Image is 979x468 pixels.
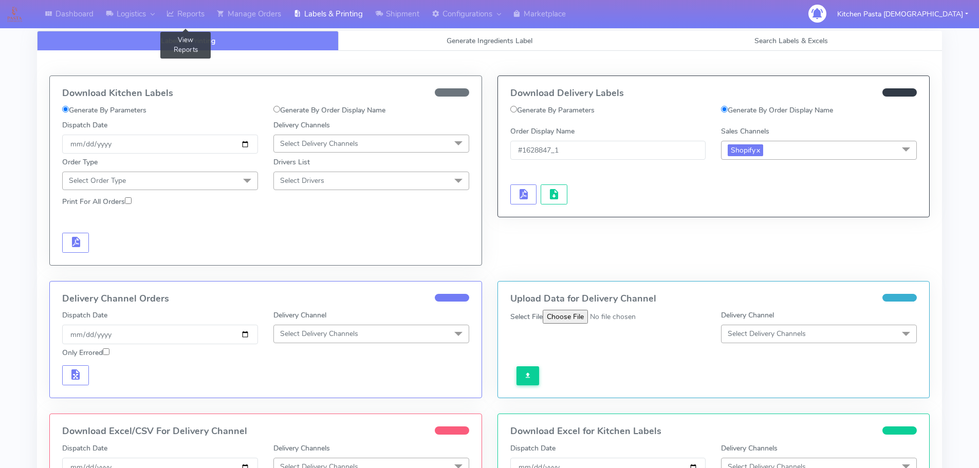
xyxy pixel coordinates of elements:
label: Select File [510,311,543,322]
input: Generate By Parameters [62,106,69,113]
label: Sales Channels [721,126,769,137]
span: Select Delivery Channels [280,329,358,339]
h4: Download Excel/CSV For Delivery Channel [62,426,469,437]
input: Generate By Order Display Name [273,106,280,113]
label: Order Type [62,157,98,167]
button: Kitchen Pasta [DEMOGRAPHIC_DATA] [829,4,976,25]
label: Delivery Channel [721,310,774,321]
span: Shopify [728,144,763,156]
a: x [755,144,760,155]
h4: Download Kitchen Labels [62,88,469,99]
span: Labels & Printing [161,36,215,46]
label: Dispatch Date [62,120,107,130]
label: Delivery Channels [273,120,330,130]
span: Select Delivery Channels [728,329,806,339]
label: Print For All Orders [62,196,132,207]
span: Select Delivery Channels [280,139,358,148]
label: Dispatch Date [62,443,107,454]
label: Delivery Channels [721,443,778,454]
h4: Delivery Channel Orders [62,294,469,304]
h4: Download Excel for Kitchen Labels [510,426,917,437]
span: Search Labels & Excels [754,36,828,46]
input: Generate By Order Display Name [721,106,728,113]
label: Dispatch Date [510,443,556,454]
label: Generate By Order Display Name [721,105,833,116]
input: Generate By Parameters [510,106,517,113]
label: Generate By Order Display Name [273,105,385,116]
span: Generate Ingredients Label [447,36,532,46]
label: Only Errored [62,347,109,358]
input: Only Errored [103,348,109,355]
span: Select Drivers [280,176,324,185]
label: Generate By Parameters [510,105,595,116]
h4: Upload Data for Delivery Channel [510,294,917,304]
span: Select Order Type [69,176,126,185]
label: Generate By Parameters [62,105,146,116]
label: Dispatch Date [62,310,107,321]
label: Drivers List [273,157,310,167]
label: Delivery Channels [273,443,330,454]
h4: Download Delivery Labels [510,88,917,99]
label: Order Display Name [510,126,575,137]
label: Delivery Channel [273,310,326,321]
ul: Tabs [37,31,942,51]
input: Print For All Orders [125,197,132,204]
